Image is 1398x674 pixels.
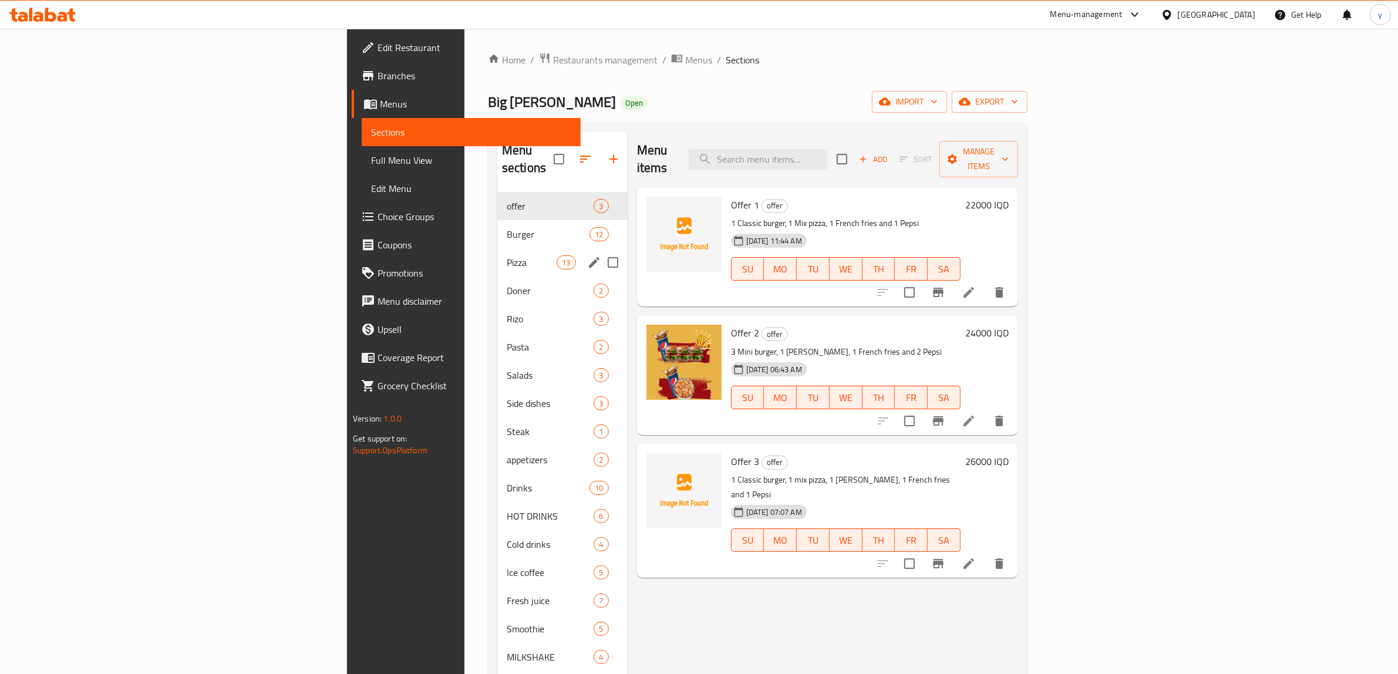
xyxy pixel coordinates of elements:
[378,379,571,393] span: Grocery Checklist
[742,507,807,518] span: [DATE] 07:07 AM
[590,229,608,240] span: 12
[497,530,628,558] div: Cold drinks4
[621,96,648,110] div: Open
[961,95,1018,109] span: export
[801,389,825,406] span: TU
[762,199,788,213] div: offer
[557,255,575,269] div: items
[594,424,608,439] div: items
[507,312,594,326] span: Rizo
[353,443,427,458] a: Support.OpsPlatform
[932,261,956,278] span: SA
[834,532,858,549] span: WE
[378,351,571,365] span: Coverage Report
[867,532,891,549] span: TH
[594,199,608,213] div: items
[769,532,792,549] span: MO
[507,594,594,608] span: Fresh juice
[380,97,571,111] span: Menus
[962,557,976,571] a: Edit menu item
[507,424,594,439] div: Steak
[594,622,608,636] div: items
[594,398,608,409] span: 3
[742,235,807,247] span: [DATE] 11:44 AM
[962,285,976,299] a: Edit menu item
[507,340,594,354] span: Pasta
[594,312,608,326] div: items
[965,325,1009,341] h6: 24000 IQD
[599,145,628,173] button: Add section
[362,174,581,203] a: Edit Menu
[497,220,628,248] div: Burger12
[507,650,594,664] span: MILKSHAKE
[585,254,603,271] button: edit
[378,294,571,308] span: Menu disclaimer
[352,372,581,400] a: Grocery Checklist
[863,386,895,409] button: TH
[762,456,787,469] span: offer
[801,261,825,278] span: TU
[924,407,952,435] button: Branch-specific-item
[895,386,928,409] button: FR
[764,257,797,281] button: MO
[830,147,854,171] span: Select section
[352,287,581,315] a: Menu disclaimer
[1050,8,1123,22] div: Menu-management
[507,284,594,298] div: Doner
[353,411,382,426] span: Version:
[497,502,628,530] div: HOT DRINKS6
[497,417,628,446] div: Steak1
[895,528,928,552] button: FR
[352,90,581,118] a: Menus
[507,509,594,523] span: HOT DRINKS
[590,483,608,494] span: 10
[932,532,956,549] span: SA
[497,558,628,587] div: Ice coffee5
[764,528,797,552] button: MO
[1378,8,1382,21] span: y
[924,278,952,306] button: Branch-specific-item
[621,98,648,108] span: Open
[383,411,402,426] span: 1.0.0
[797,528,830,552] button: TU
[594,539,608,550] span: 4
[594,340,608,354] div: items
[646,453,722,528] img: Offer 3
[507,622,594,636] div: Smoothie
[352,33,581,62] a: Edit Restaurant
[863,257,895,281] button: TH
[507,537,594,551] div: Cold drinks
[507,227,589,241] span: Burger
[594,652,608,663] span: 4
[731,473,961,502] p: 1 Classic burger, 1 mix pizza, 1 [PERSON_NAME], 1 French fries and 1 Pepsi
[371,153,571,167] span: Full Menu View
[928,386,961,409] button: SA
[352,231,581,259] a: Coupons
[731,345,961,359] p: 3 Mini burger, 1 [PERSON_NAME], 1 French fries and 2 Pepsi
[731,196,759,214] span: Offer 1
[762,328,787,341] span: offer
[762,199,787,213] span: offer
[928,528,961,552] button: SA
[352,259,581,287] a: Promotions
[857,153,889,166] span: Add
[497,389,628,417] div: Side dishes3
[671,52,712,68] a: Menus
[378,210,571,224] span: Choice Groups
[497,474,628,502] div: Drinks10
[497,615,628,643] div: Smoothie5
[731,528,764,552] button: SU
[594,511,608,522] span: 6
[594,368,608,382] div: items
[594,396,608,410] div: items
[797,386,830,409] button: TU
[731,453,759,470] span: Offer 3
[594,454,608,466] span: 2
[895,257,928,281] button: FR
[731,324,759,342] span: Offer 2
[892,150,939,168] span: Select section first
